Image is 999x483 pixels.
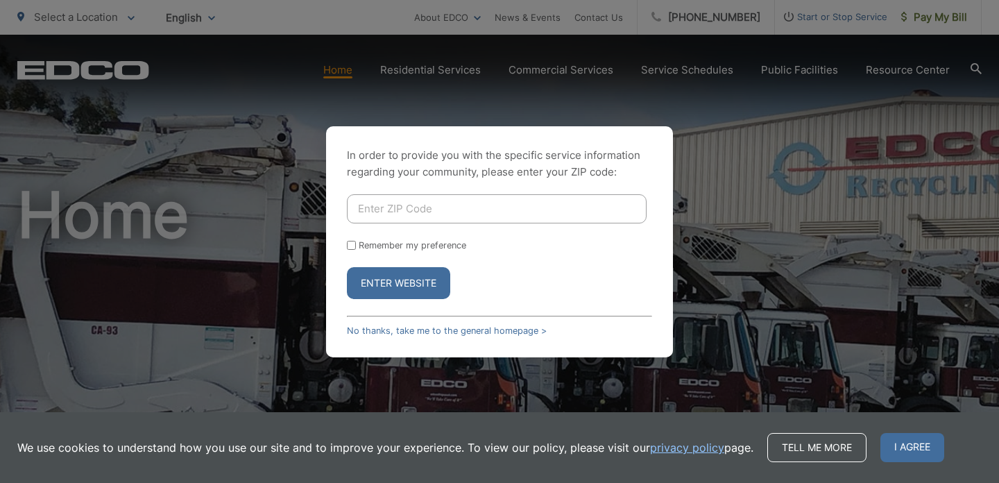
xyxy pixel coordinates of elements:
[767,433,866,462] a: Tell me more
[880,433,944,462] span: I agree
[347,194,647,223] input: Enter ZIP Code
[347,325,547,336] a: No thanks, take me to the general homepage >
[650,439,724,456] a: privacy policy
[17,439,753,456] p: We use cookies to understand how you use our site and to improve your experience. To view our pol...
[347,267,450,299] button: Enter Website
[359,240,466,251] label: Remember my preference
[347,147,652,180] p: In order to provide you with the specific service information regarding your community, please en...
